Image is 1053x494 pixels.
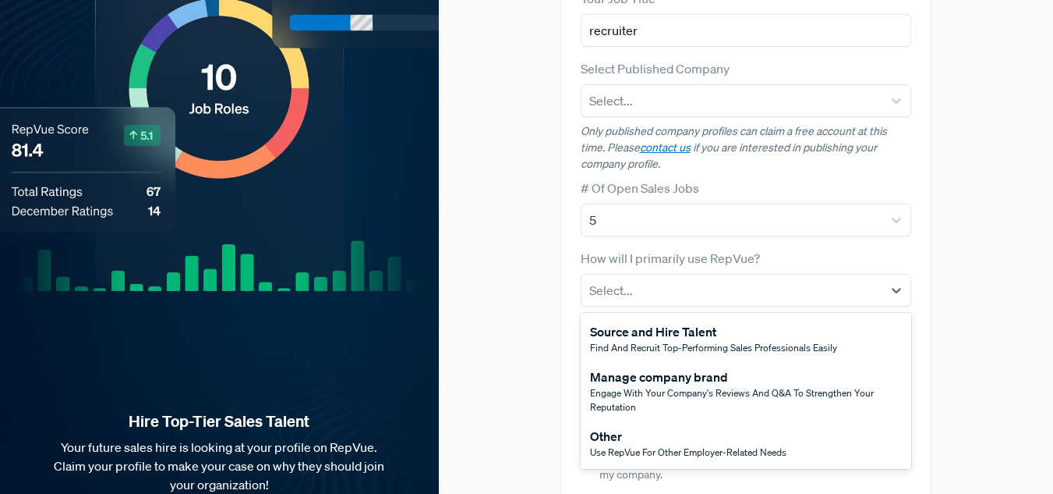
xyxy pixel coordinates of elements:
[590,368,903,386] div: Manage company brand
[581,59,730,78] label: Select Published Company
[590,322,837,341] div: Source and Hire Talent
[590,427,786,446] div: Other
[25,411,414,432] strong: Hire Top-Tier Sales Talent
[590,341,837,354] span: Find and recruit top-performing sales professionals easily
[581,179,699,197] label: # Of Open Sales Jobs
[25,438,414,494] p: Your future sales hire is looking at your profile on RepVue. Claim your profile to make your case...
[640,140,691,155] a: contact us
[581,249,760,268] label: How will I primarily use RepVue?
[590,386,874,414] span: Engage with your company's reviews and Q&A to strengthen your reputation
[581,14,912,47] input: Title
[590,446,786,459] span: Use RepVue for other employer-related needs
[581,123,912,172] p: Only published company profiles can claim a free account at this time. Please if you are interest...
